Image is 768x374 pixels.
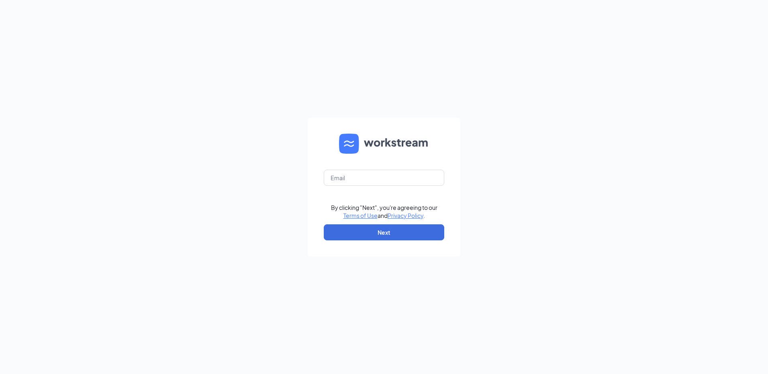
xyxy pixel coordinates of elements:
img: WS logo and Workstream text [339,134,429,154]
a: Terms of Use [343,212,378,219]
div: By clicking "Next", you're agreeing to our and . [331,203,437,220]
button: Next [324,224,444,240]
input: Email [324,170,444,186]
a: Privacy Policy [388,212,423,219]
